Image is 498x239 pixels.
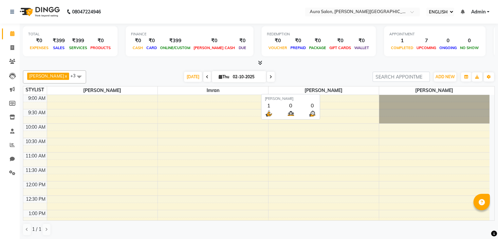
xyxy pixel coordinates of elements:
[25,196,47,203] div: 12:30 PM
[265,96,317,101] div: [PERSON_NAME]
[158,37,192,45] div: ₹399
[67,37,89,45] div: ₹399
[192,37,237,45] div: ₹0
[353,46,371,50] span: WALLET
[267,31,371,37] div: REDEMPTION
[89,37,112,45] div: ₹0
[389,37,415,45] div: 1
[389,31,480,37] div: APPOINTMENT
[28,31,112,37] div: TOTAL
[307,37,328,45] div: ₹0
[25,181,47,188] div: 12:00 PM
[328,37,353,45] div: ₹0
[158,86,268,95] span: Imran
[28,46,50,50] span: EXPENSES
[24,153,47,159] div: 11:00 AM
[286,101,295,109] div: 0
[353,37,371,45] div: ₹0
[27,210,47,217] div: 1:00 PM
[268,86,379,95] span: [PERSON_NAME]
[27,95,47,102] div: 9:00 AM
[67,46,89,50] span: SERVICES
[217,74,231,79] span: Thu
[17,3,62,21] img: logo
[267,37,289,45] div: ₹0
[307,46,328,50] span: PACKAGE
[438,37,458,45] div: 0
[289,37,307,45] div: ₹0
[64,73,67,79] a: x
[23,86,47,93] div: STYLIST
[32,226,41,233] span: 1 / 1
[24,138,47,145] div: 10:30 AM
[328,46,353,50] span: GIFT CARDS
[145,46,158,50] span: CARD
[72,3,101,21] b: 08047224946
[267,46,289,50] span: VOUCHER
[379,86,490,95] span: [PERSON_NAME]
[131,37,145,45] div: ₹0
[131,31,248,37] div: FINANCE
[24,167,47,174] div: 11:30 AM
[308,109,317,118] img: wait_time.png
[47,86,157,95] span: [PERSON_NAME]
[308,101,317,109] div: 0
[89,46,112,50] span: PRODUCTS
[471,9,486,15] span: Admin
[192,46,237,50] span: [PERSON_NAME] CASH
[438,46,458,50] span: ONGOING
[265,109,273,118] img: serve.png
[458,37,480,45] div: 0
[27,109,47,116] div: 9:30 AM
[286,109,295,118] img: queue.png
[158,46,192,50] span: ONLINE/CUSTOM
[389,46,415,50] span: COMPLETED
[415,37,438,45] div: 7
[50,37,67,45] div: ₹399
[28,37,50,45] div: ₹0
[237,37,248,45] div: ₹0
[29,73,64,79] span: [PERSON_NAME]
[434,72,456,82] button: ADD NEW
[415,46,438,50] span: UPCOMING
[184,72,202,82] span: [DATE]
[458,46,480,50] span: NO SHOW
[435,74,455,79] span: ADD NEW
[24,124,47,131] div: 10:00 AM
[145,37,158,45] div: ₹0
[231,72,264,82] input: 2025-10-02
[289,46,307,50] span: PREPAID
[51,46,66,50] span: SALES
[237,46,248,50] span: DUE
[373,72,430,82] input: SEARCH APPOINTMENT
[265,101,273,109] div: 1
[70,73,81,78] span: +3
[131,46,145,50] span: CASH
